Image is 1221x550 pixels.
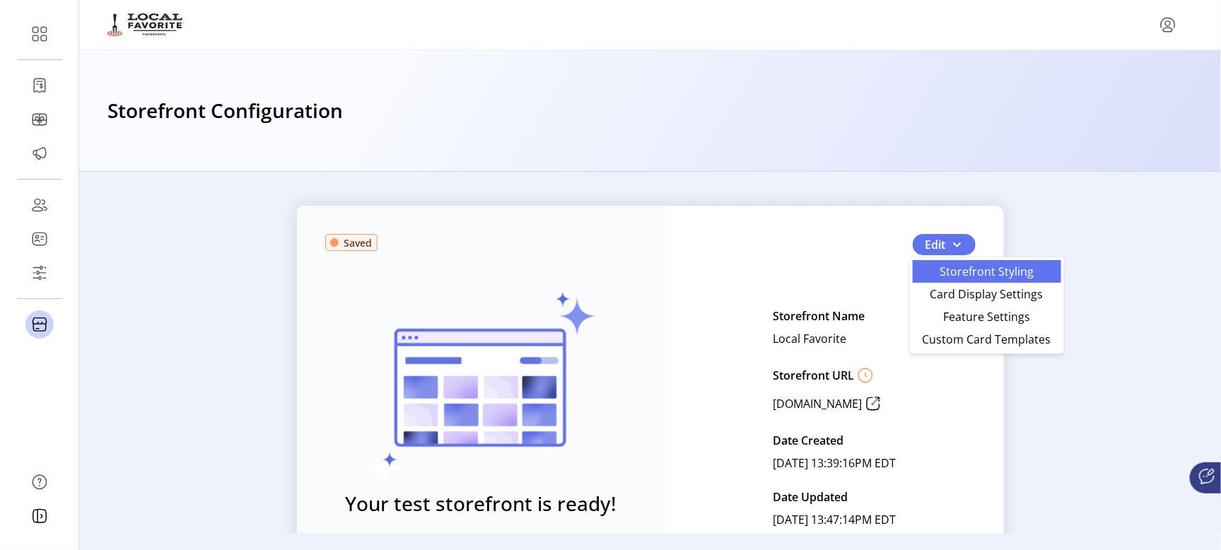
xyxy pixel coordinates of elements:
span: Saved [344,235,373,250]
img: logo [107,13,184,36]
p: Storefront Name [773,305,865,327]
p: Date Updated [773,486,848,508]
span: Storefront Styling [921,266,1053,277]
li: Custom Card Templates [913,328,1061,351]
p: Storefront URL [773,367,854,384]
li: Storefront Styling [913,260,1061,283]
span: Edit [925,236,946,253]
p: Date Created [773,429,843,452]
p: [DATE] 13:39:16PM EDT [773,452,896,474]
p: [DOMAIN_NAME] [773,395,862,412]
li: Feature Settings [913,305,1061,328]
p: [DATE] 13:47:14PM EDT [773,508,896,531]
h3: Your test storefront is ready! [345,488,617,518]
span: Card Display Settings [921,288,1053,300]
button: menu [1157,13,1179,36]
span: Feature Settings [921,311,1053,322]
span: Custom Card Templates [921,334,1053,345]
p: Local Favorite [773,327,846,350]
li: Card Display Settings [913,283,1061,305]
h3: Storefront Configuration [107,95,343,127]
button: Edit [913,234,976,255]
